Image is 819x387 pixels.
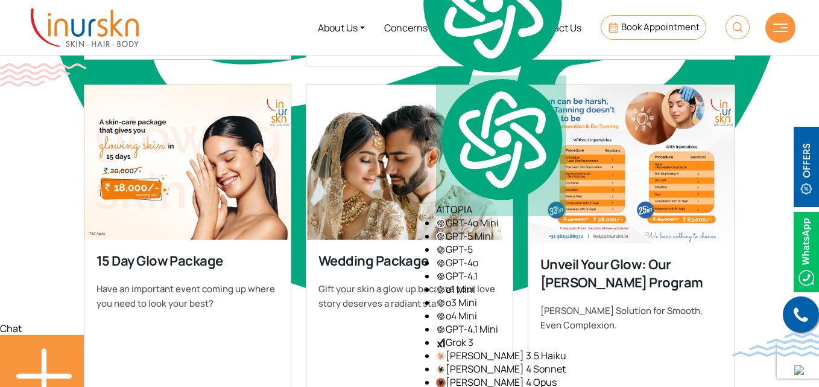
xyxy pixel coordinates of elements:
a: Concerns [375,5,444,50]
img: inurskn-logo [31,8,139,47]
div: o4 Mini [436,309,566,322]
span: Book Appointment [621,21,700,33]
div: GPT-5 [436,243,566,256]
img: offerBt [794,127,819,207]
img: gpt-black.svg [436,232,446,241]
img: hamLine.svg [773,24,788,32]
img: claude-35-haiku.svg [436,351,446,361]
div: AITOPIA [436,75,566,216]
div: Grok 3 [436,336,566,349]
div: GPT-4o [436,256,566,269]
div: [PERSON_NAME] 4 Sonnet [436,362,566,376]
img: gpt-black.svg [436,272,446,281]
img: claude-35-sonnet.svg [436,365,446,374]
a: About Us [308,5,375,50]
img: Whatsappicon [794,212,819,292]
div: Gift your skin a glow up because your love story deserves a radiant start [318,282,501,311]
img: up-blue-arrow.svg [794,365,804,375]
div: o3 Mini [436,296,566,309]
img: HeaderSearch [726,15,750,39]
a: Whatsappicon [794,244,819,257]
div: 15 Day Glow Package [96,252,277,270]
div: GPT-4.1 Mini [436,322,566,336]
div: Wedding Package [318,252,499,270]
img: 15 Day Glow Package [84,85,291,240]
div: GPT-4o Mini [436,216,566,229]
img: gpt-black.svg [436,245,446,255]
img: gpt-black.svg [436,285,446,295]
div: Unveil Your Glow: Our [PERSON_NAME] Program [540,255,721,292]
img: Wedding Package [306,85,513,240]
img: Unveil Your Glow: Our De-Tan Program [528,85,735,244]
img: gpt-black.svg [436,298,446,308]
img: gpt-black.svg [436,325,446,334]
img: gpt-black.svg [436,312,446,321]
div: Have an important event coming up where you need to look your best? [96,282,279,311]
a: Book Appointment [601,15,706,40]
div: [PERSON_NAME] 3.5 Haiku [436,349,566,362]
img: gpt-black.svg [436,219,446,228]
img: logo.svg [436,75,566,202]
img: bluewave [732,333,819,357]
div: [PERSON_NAME] Solution for Smooth, Even Complexion. [540,304,723,333]
div: GPT-4.1 [436,269,566,283]
img: gpt-black.svg [436,258,446,268]
div: GPT-5 Mini [436,229,566,243]
div: o1 Mini [436,283,566,296]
